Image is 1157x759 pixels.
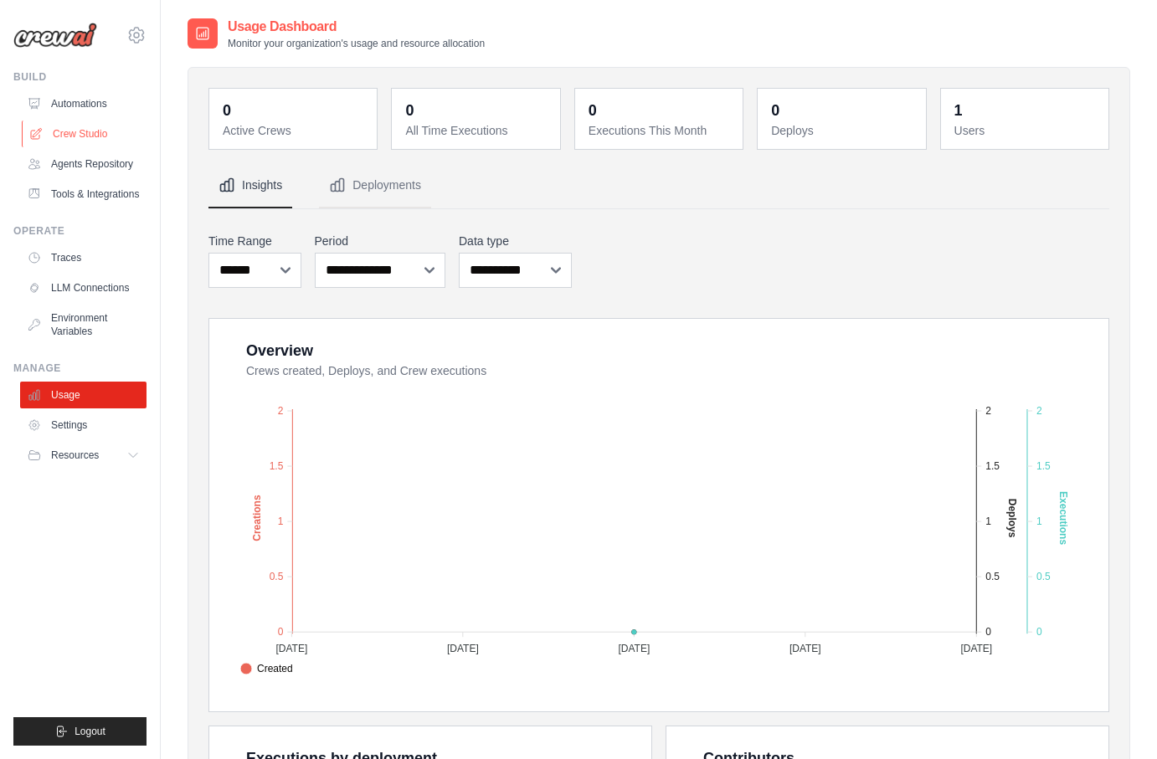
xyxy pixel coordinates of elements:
tspan: 0.5 [1036,571,1051,582]
div: 0 [589,99,597,122]
tspan: 1 [278,515,284,527]
img: Logo [13,23,97,48]
button: Deployments [319,163,431,208]
tspan: 1 [985,515,991,527]
tspan: 0 [985,626,991,638]
tspan: 2 [1036,405,1042,417]
button: Resources [20,442,147,469]
a: Crew Studio [22,121,148,147]
tspan: [DATE] [789,643,821,654]
dt: Active Crews [223,122,367,139]
div: Build [13,70,147,84]
tspan: 1 [1036,515,1042,527]
dt: Crews created, Deploys, and Crew executions [246,362,1088,379]
label: Data type [459,233,572,249]
tspan: [DATE] [447,643,479,654]
tspan: 2 [985,405,991,417]
tspan: 1.5 [985,460,1000,472]
div: 0 [771,99,779,122]
a: Agents Repository [20,151,147,177]
a: Traces [20,244,147,271]
text: Deploys [1006,499,1018,538]
tspan: [DATE] [960,643,992,654]
p: Monitor your organization's usage and resource allocation [228,37,485,50]
div: 1 [954,99,963,122]
div: 0 [223,99,231,122]
dt: All Time Executions [405,122,549,139]
tspan: [DATE] [275,643,307,654]
a: Automations [20,90,147,117]
dt: Executions This Month [589,122,733,139]
tspan: 0 [278,626,284,638]
h2: Usage Dashboard [228,17,485,37]
span: Logout [75,725,105,738]
a: Environment Variables [20,305,147,345]
a: Usage [20,382,147,408]
tspan: [DATE] [618,643,650,654]
text: Executions [1057,491,1069,545]
div: Overview [246,339,313,362]
a: Settings [20,412,147,438]
div: Operate [13,224,147,238]
div: Manage [13,362,147,375]
tspan: 1.5 [270,460,284,472]
label: Period [315,233,446,249]
a: LLM Connections [20,274,147,301]
button: Insights [208,163,292,208]
tspan: 2 [278,405,284,417]
a: Tools & Integrations [20,181,147,208]
dt: Deploys [771,122,915,139]
tspan: 0 [1036,626,1042,638]
span: Created [240,661,293,676]
div: 0 [405,99,414,122]
text: Creations [251,495,263,541]
tspan: 1.5 [1036,460,1051,472]
span: Resources [51,449,99,462]
dt: Users [954,122,1098,139]
nav: Tabs [208,163,1109,208]
tspan: 0.5 [985,571,1000,582]
tspan: 0.5 [270,571,284,582]
button: Logout [13,717,147,746]
label: Time Range [208,233,301,249]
